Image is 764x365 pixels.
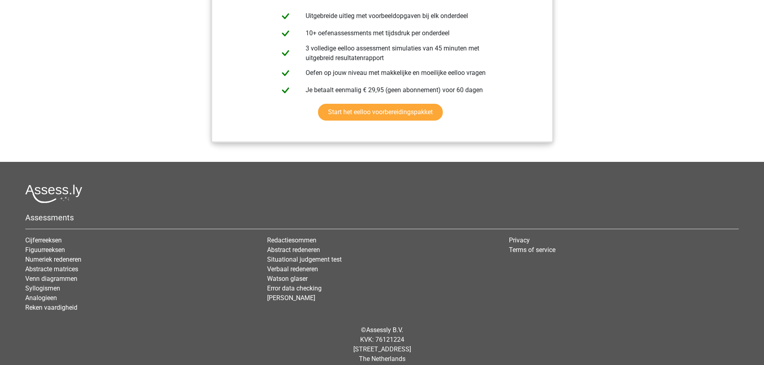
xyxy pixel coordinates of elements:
[267,265,318,273] a: Verbaal redeneren
[267,294,315,302] a: [PERSON_NAME]
[267,284,322,292] a: Error data checking
[267,256,342,263] a: Situational judgement test
[25,284,60,292] a: Syllogismen
[25,213,739,222] h5: Assessments
[267,246,320,254] a: Abstract redeneren
[25,184,82,203] img: Assessly logo
[318,104,443,121] a: Start het eelloo voorbereidingspakket
[25,256,81,263] a: Numeriek redeneren
[25,265,78,273] a: Abstracte matrices
[509,236,530,244] a: Privacy
[509,246,555,254] a: Terms of service
[366,326,403,334] a: Assessly B.V.
[25,275,77,282] a: Venn diagrammen
[25,246,65,254] a: Figuurreeksen
[267,275,308,282] a: Watson glaser
[25,304,77,311] a: Reken vaardigheid
[25,294,57,302] a: Analogieen
[267,236,316,244] a: Redactiesommen
[25,236,62,244] a: Cijferreeksen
